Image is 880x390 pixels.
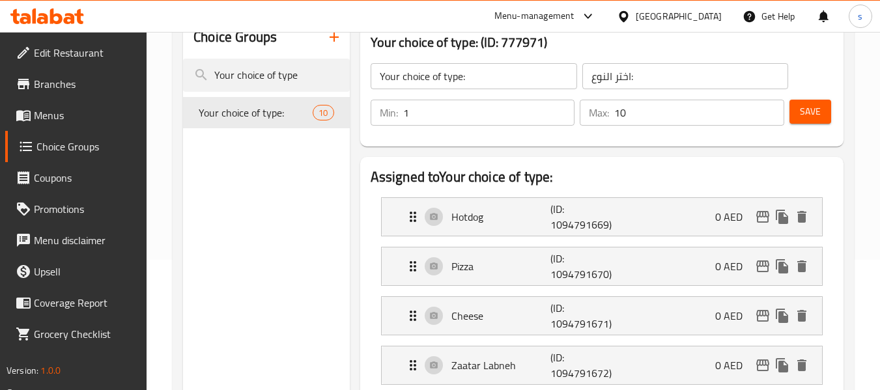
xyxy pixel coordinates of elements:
div: Your choice of type:10 [183,97,349,128]
span: Branches [34,76,137,92]
a: Branches [5,68,147,100]
div: [GEOGRAPHIC_DATA] [636,9,722,23]
p: Pizza [451,258,551,274]
button: delete [792,257,812,276]
p: (ID: 1094791670) [550,251,617,282]
button: delete [792,207,812,227]
button: edit [753,355,773,375]
button: duplicate [773,306,792,326]
div: Expand [382,247,822,285]
a: Menus [5,100,147,131]
p: Zaatar Labneh [451,357,551,373]
h2: Assigned to Your choice of type: [371,167,833,187]
span: Promotions [34,201,137,217]
a: Promotions [5,193,147,225]
button: duplicate [773,257,792,276]
div: Expand [382,346,822,384]
span: 1.0.0 [40,362,61,379]
p: 0 AED [715,308,753,324]
a: Grocery Checklist [5,318,147,350]
p: Hotdog [451,209,551,225]
li: Expand [371,242,833,291]
button: delete [792,355,812,375]
button: edit [753,257,773,276]
p: 0 AED [715,258,753,274]
span: Upsell [34,264,137,279]
button: duplicate [773,207,792,227]
h3: Your choice of type: (ID: 777971) [371,32,833,53]
button: edit [753,207,773,227]
span: s [858,9,862,23]
span: 10 [313,107,333,119]
span: Your choice of type: [199,105,313,120]
a: Coupons [5,162,147,193]
li: Expand [371,341,833,390]
button: edit [753,306,773,326]
p: (ID: 1094791672) [550,350,617,381]
p: (ID: 1094791671) [550,300,617,331]
p: 0 AED [715,357,753,373]
a: Upsell [5,256,147,287]
span: Version: [7,362,38,379]
p: Cheese [451,308,551,324]
a: Edit Restaurant [5,37,147,68]
p: (ID: 1094791669) [550,201,617,232]
span: Edit Restaurant [34,45,137,61]
span: Grocery Checklist [34,326,137,342]
span: Coupons [34,170,137,186]
p: Max: [589,105,609,120]
h2: Choice Groups [193,27,277,47]
p: Min: [380,105,398,120]
button: Save [789,100,831,124]
li: Expand [371,291,833,341]
span: Menus [34,107,137,123]
span: Coverage Report [34,295,137,311]
button: delete [792,306,812,326]
li: Expand [371,192,833,242]
span: Save [800,104,821,120]
input: search [183,59,349,92]
a: Coverage Report [5,287,147,318]
span: Choice Groups [36,139,137,154]
a: Menu disclaimer [5,225,147,256]
a: Choice Groups [5,131,147,162]
button: duplicate [773,355,792,375]
div: Expand [382,297,822,335]
div: Expand [382,198,822,236]
div: Menu-management [494,8,575,24]
div: Choices [313,105,334,120]
span: Menu disclaimer [34,232,137,248]
p: 0 AED [715,209,753,225]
